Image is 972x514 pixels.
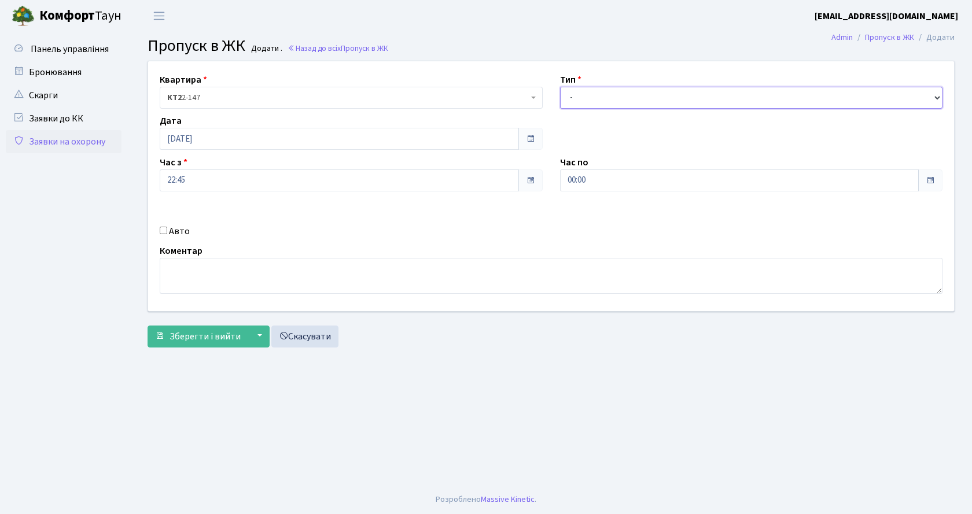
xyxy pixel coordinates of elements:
a: Пропуск в ЖК [865,31,914,43]
a: Massive Kinetic [481,493,535,505]
a: Admin [831,31,853,43]
a: Назад до всіхПропуск в ЖК [288,43,388,54]
label: Тип [560,73,581,87]
span: Таун [39,6,122,26]
span: Панель управління [31,43,109,56]
a: Заявки на охорону [6,130,122,153]
a: Заявки до КК [6,107,122,130]
b: [EMAIL_ADDRESS][DOMAIN_NAME] [815,10,958,23]
label: Час по [560,156,588,169]
img: logo.png [12,5,35,28]
small: Додати . [249,44,282,54]
a: Бронювання [6,61,122,84]
a: Скасувати [271,326,338,347]
li: Додати [914,31,955,44]
button: Переключити навігацію [145,6,174,25]
label: Дата [160,114,182,128]
span: <b>КТ2</b>&nbsp;&nbsp;&nbsp;2-147 [160,87,543,109]
label: Коментар [160,244,203,258]
nav: breadcrumb [814,25,972,50]
span: Зберегти і вийти [170,330,241,343]
b: КТ2 [167,92,182,103]
a: [EMAIL_ADDRESS][DOMAIN_NAME] [815,9,958,23]
b: Комфорт [39,6,95,25]
span: <b>КТ2</b>&nbsp;&nbsp;&nbsp;2-147 [167,92,528,103]
button: Зберегти і вийти [148,326,248,347]
div: Розроблено . [436,493,536,506]
label: Час з [160,156,187,169]
span: Пропуск в ЖК [148,34,245,57]
a: Панель управління [6,38,122,61]
label: Авто [169,224,190,238]
a: Скарги [6,84,122,107]
span: Пропуск в ЖК [341,43,388,54]
label: Квартира [160,73,207,87]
